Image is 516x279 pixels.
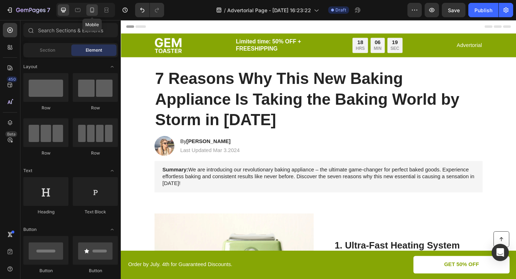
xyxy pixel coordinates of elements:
[135,3,164,17] div: Undo/Redo
[125,20,243,36] p: Limited time: 50% OFF + FREESHIPPING
[47,6,50,14] p: 7
[199,3,317,12] span: +12,000 SATISFIED CUSTOMERS
[21,31,46,38] span: Home
[23,23,118,37] input: Search Sections & Elements
[23,209,68,215] div: Heading
[8,263,214,270] p: Order by July. 4th for Guaranteed Discounts.
[23,268,68,274] div: Button
[5,131,17,137] div: Beta
[73,105,118,111] div: Row
[492,244,509,261] div: Open Intercom Messenger
[40,47,55,53] span: Section
[51,26,83,43] a: Contact
[23,167,32,174] span: Text
[448,7,460,13] span: Save
[23,226,37,233] span: Button
[227,6,311,14] span: Advertorial Page - [DATE] 16:23:22
[56,31,78,38] span: Contact
[293,21,303,28] div: 19
[106,224,118,235] span: Toggle open
[446,25,464,43] summary: Search
[23,150,68,156] div: Row
[37,126,58,148] img: gempages_432750572815254551-0dd52757-f501-4f5a-9003-85088b00a725.webp
[73,209,118,215] div: Text Block
[71,129,119,135] strong: [PERSON_NAME]
[45,159,385,181] p: We are introducing our revolutionary baking appliance – the ultimate game-changer for perfect bak...
[442,3,465,17] button: Save
[64,138,129,146] p: Last Updated Mar 3.2024
[335,7,346,13] span: Draft
[3,3,53,17] button: 7
[224,6,226,14] span: /
[37,52,393,120] h1: 7 Reasons Why This New Baking Appliance Is Taking the Baking World by Storm in [DATE]
[468,3,498,17] button: Publish
[37,19,66,36] img: gempages_432750572815254551-e217b009-edec-4a49-9060-3e371cae9dbe.png
[352,263,390,270] p: GET 50% OFF
[121,20,516,279] iframe: Design area
[474,6,492,14] div: Publish
[23,105,68,111] div: Row
[64,128,130,137] h2: By
[73,150,118,156] div: Row
[318,257,423,276] a: GET 50% OFF
[230,22,283,46] img: REVIVE CARE
[73,268,118,274] div: Button
[16,26,51,43] a: Home
[365,24,393,32] p: Advertorial
[86,47,102,53] span: Element
[232,238,393,252] h2: 1. Ultra-Fast Heating System
[293,28,303,34] p: SEC
[275,28,283,34] p: MIN
[106,165,118,176] span: Toggle open
[255,28,265,34] p: HRS
[7,76,17,82] div: 450
[45,160,73,166] strong: Summary:
[255,21,265,28] div: 18
[23,63,37,70] span: Layout
[275,21,283,28] div: 06
[106,61,118,72] span: Toggle open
